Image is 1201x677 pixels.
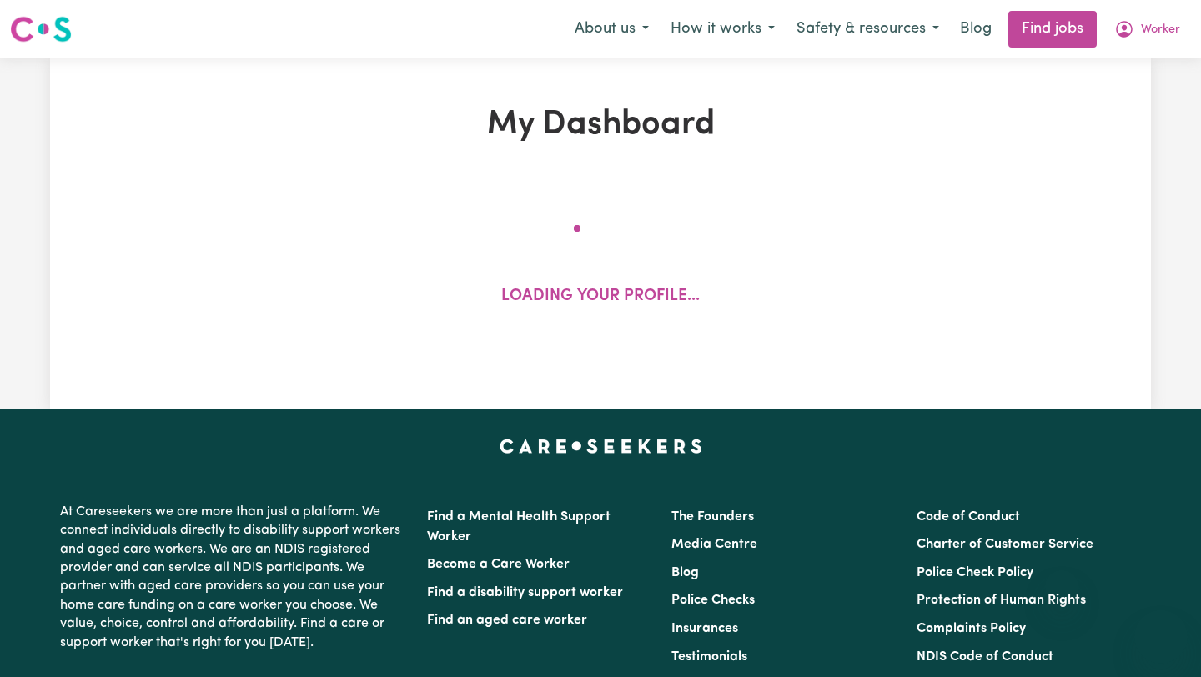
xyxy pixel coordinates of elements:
[10,10,72,48] a: Careseekers logo
[671,538,757,551] a: Media Centre
[786,12,950,47] button: Safety & resources
[917,538,1093,551] a: Charter of Customer Service
[671,594,755,607] a: Police Checks
[244,105,957,145] h1: My Dashboard
[917,566,1033,579] a: Police Check Policy
[10,14,72,44] img: Careseekers logo
[671,622,738,635] a: Insurances
[427,614,587,627] a: Find an aged care worker
[427,558,570,571] a: Become a Care Worker
[671,650,747,664] a: Testimonials
[1141,21,1180,39] span: Worker
[1008,11,1097,48] a: Find jobs
[917,594,1086,607] a: Protection of Human Rights
[671,566,699,579] a: Blog
[500,439,702,453] a: Careseekers home page
[427,586,623,599] a: Find a disability support worker
[1045,570,1078,604] iframe: Close message
[917,622,1026,635] a: Complaints Policy
[1103,12,1191,47] button: My Account
[660,12,786,47] button: How it works
[1134,610,1188,664] iframe: Button to launch messaging window
[60,496,407,659] p: At Careseekers we are more than just a platform. We connect individuals directly to disability su...
[671,510,754,524] a: The Founders
[501,285,700,309] p: Loading your profile...
[950,11,1002,48] a: Blog
[917,510,1020,524] a: Code of Conduct
[917,650,1053,664] a: NDIS Code of Conduct
[564,12,660,47] button: About us
[427,510,611,544] a: Find a Mental Health Support Worker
